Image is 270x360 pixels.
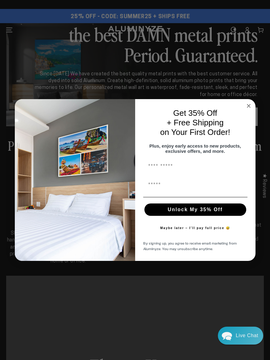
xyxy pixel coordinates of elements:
button: Maybe later – I’ll pay full price 😅 [157,222,233,234]
button: Unlock My 35% Off [144,203,246,216]
button: Close dialog [245,102,252,110]
span: Plus, enjoy early access to new products, exclusive offers, and more. [149,143,241,154]
img: 728e4f65-7e6c-44e2-b7d1-0292a396982f.jpeg [15,99,135,261]
div: Chat widget toggle [218,327,263,345]
span: Get 35% Off [173,108,217,118]
span: By signing up, you agree to receive email marketing from Aluminyze. You may unsubscribe anytime. [143,241,237,252]
div: Contact Us Directly [236,327,258,345]
span: on Your First Order! [160,128,230,137]
span: + Free Shipping [167,118,223,127]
